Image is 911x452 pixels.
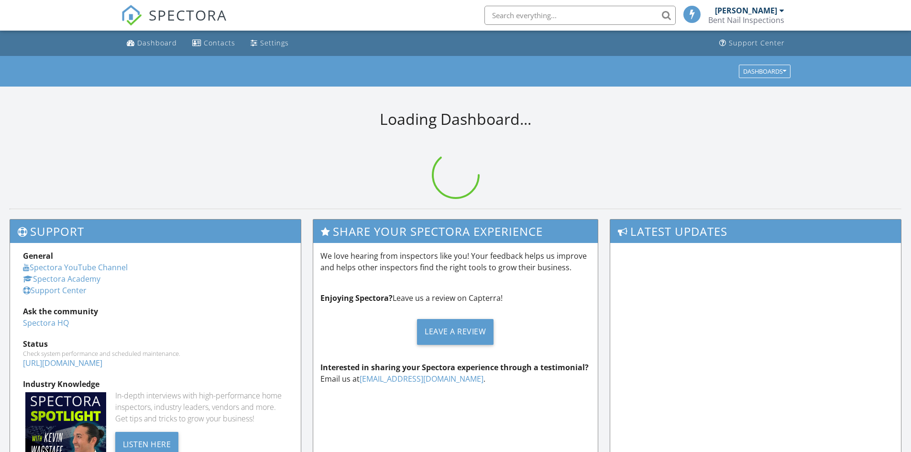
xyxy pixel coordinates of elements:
[743,68,786,75] div: Dashboards
[23,262,128,273] a: Spectora YouTube Channel
[204,38,235,47] div: Contacts
[23,274,100,284] a: Spectora Academy
[23,378,288,390] div: Industry Knowledge
[121,13,227,33] a: SPECTORA
[320,311,591,352] a: Leave a Review
[23,338,288,350] div: Status
[715,34,789,52] a: Support Center
[320,362,589,373] strong: Interested in sharing your Spectora experience through a testimonial?
[739,65,790,78] button: Dashboards
[729,38,785,47] div: Support Center
[313,220,598,243] h3: Share Your Spectora Experience
[137,38,177,47] div: Dashboard
[320,293,393,303] strong: Enjoying Spectora?
[260,38,289,47] div: Settings
[320,250,591,273] p: We love hearing from inspectors like you! Your feedback helps us improve and helps other inspecto...
[115,390,288,424] div: In-depth interviews with high-performance home inspectors, industry leaders, vendors and more. Ge...
[484,6,676,25] input: Search everything...
[610,220,901,243] h3: Latest Updates
[715,6,777,15] div: [PERSON_NAME]
[708,15,784,25] div: Bent Nail Inspections
[149,5,227,25] span: SPECTORA
[23,251,53,261] strong: General
[320,362,591,385] p: Email us at .
[417,319,494,345] div: Leave a Review
[23,285,87,296] a: Support Center
[115,439,179,449] a: Listen Here
[247,34,293,52] a: Settings
[23,306,288,317] div: Ask the community
[360,374,483,384] a: [EMAIL_ADDRESS][DOMAIN_NAME]
[188,34,239,52] a: Contacts
[23,350,288,357] div: Check system performance and scheduled maintenance.
[23,318,69,328] a: Spectora HQ
[123,34,181,52] a: Dashboard
[23,358,102,368] a: [URL][DOMAIN_NAME]
[10,220,301,243] h3: Support
[121,5,142,26] img: The Best Home Inspection Software - Spectora
[320,292,591,304] p: Leave us a review on Capterra!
